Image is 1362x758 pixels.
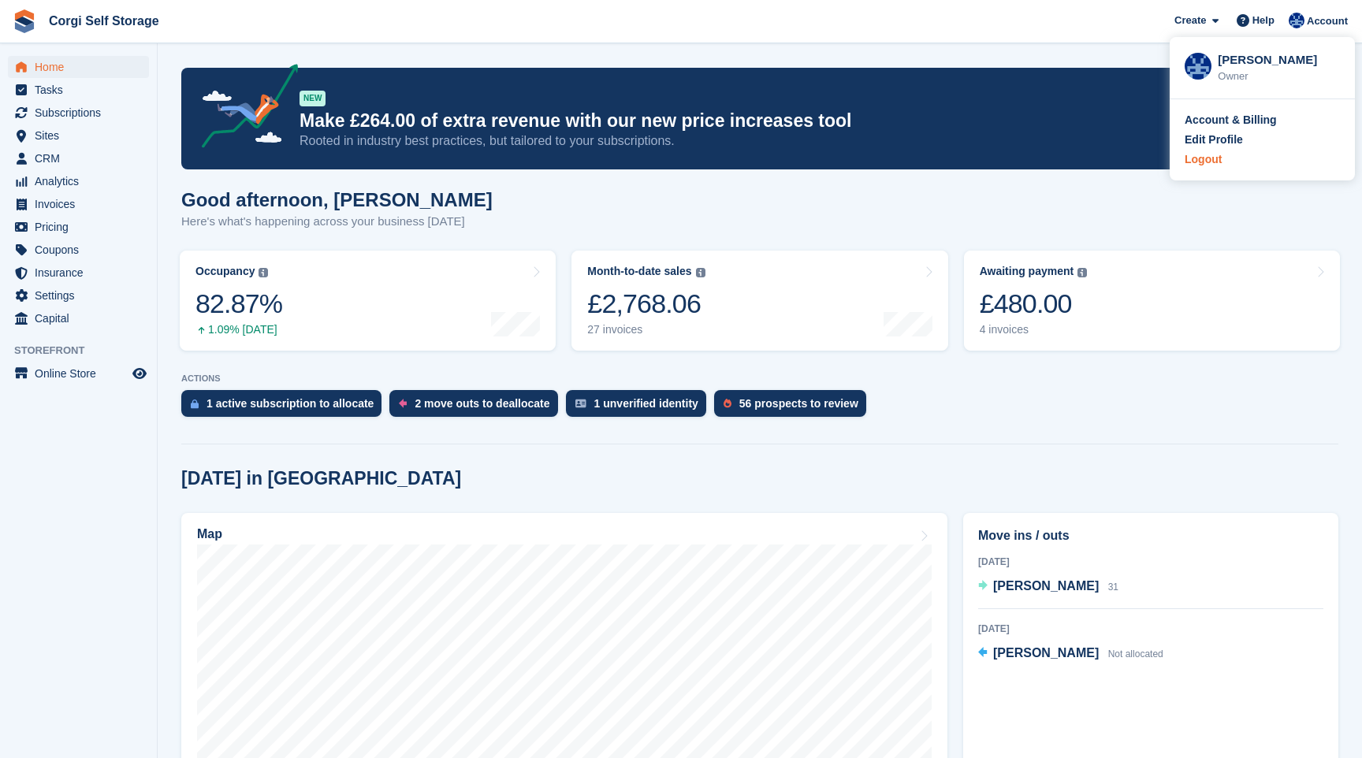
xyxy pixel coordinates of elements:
[300,132,1200,150] p: Rooted in industry best practices, but tailored to your subscriptions.
[1077,268,1087,277] img: icon-info-grey-7440780725fd019a000dd9b08b2336e03edf1995a4989e88bcd33f0948082b44.svg
[1185,151,1222,168] div: Logout
[8,124,149,147] a: menu
[1185,53,1211,80] img: Alan Cooper
[993,646,1099,660] span: [PERSON_NAME]
[978,555,1323,569] div: [DATE]
[130,364,149,383] a: Preview store
[35,56,129,78] span: Home
[197,527,222,541] h2: Map
[181,468,461,489] h2: [DATE] in [GEOGRAPHIC_DATA]
[300,91,326,106] div: NEW
[1108,582,1118,593] span: 31
[195,323,282,336] div: 1.09% [DATE]
[8,262,149,284] a: menu
[978,622,1323,636] div: [DATE]
[8,216,149,238] a: menu
[978,644,1163,664] a: [PERSON_NAME] Not allocated
[739,397,858,410] div: 56 prospects to review
[35,147,129,169] span: CRM
[13,9,36,33] img: stora-icon-8386f47178a22dfd0bd8f6a31ec36ba5ce8667c1dd55bd0f319d3a0aa187defe.svg
[8,362,149,385] a: menu
[8,193,149,215] a: menu
[1185,132,1340,148] a: Edit Profile
[980,323,1088,336] div: 4 invoices
[1218,51,1340,65] div: [PERSON_NAME]
[399,399,407,408] img: move_outs_to_deallocate_icon-f764333ba52eb49d3ac5e1228854f67142a1ed5810a6f6cc68b1a99e826820c5.svg
[587,323,705,336] div: 27 invoices
[35,102,129,124] span: Subscriptions
[1185,112,1277,128] div: Account & Billing
[35,124,129,147] span: Sites
[714,390,874,425] a: 56 prospects to review
[8,147,149,169] a: menu
[181,189,493,210] h1: Good afternoon, [PERSON_NAME]
[1108,648,1163,660] span: Not allocated
[35,216,129,238] span: Pricing
[35,239,129,261] span: Coupons
[35,307,129,329] span: Capital
[587,265,691,278] div: Month-to-date sales
[1185,151,1340,168] a: Logout
[1185,112,1340,128] a: Account & Billing
[696,268,705,277] img: icon-info-grey-7440780725fd019a000dd9b08b2336e03edf1995a4989e88bcd33f0948082b44.svg
[8,307,149,329] a: menu
[8,170,149,192] a: menu
[1289,13,1304,28] img: Alan Cooper
[43,8,166,34] a: Corgi Self Storage
[8,284,149,307] a: menu
[8,102,149,124] a: menu
[35,284,129,307] span: Settings
[978,577,1118,597] a: [PERSON_NAME] 31
[181,213,493,231] p: Here's what's happening across your business [DATE]
[571,251,947,351] a: Month-to-date sales £2,768.06 27 invoices
[181,373,1338,384] p: ACTIONS
[1307,13,1348,29] span: Account
[978,526,1323,545] h2: Move ins / outs
[724,399,731,408] img: prospect-51fa495bee0391a8d652442698ab0144808aea92771e9ea1ae160a38d050c398.svg
[195,288,282,320] div: 82.87%
[8,56,149,78] a: menu
[35,170,129,192] span: Analytics
[566,390,714,425] a: 1 unverified identity
[389,390,565,425] a: 2 move outs to deallocate
[207,397,374,410] div: 1 active subscription to allocate
[180,251,556,351] a: Occupancy 82.87% 1.09% [DATE]
[1185,132,1243,148] div: Edit Profile
[575,399,586,408] img: verify_identity-adf6edd0f0f0b5bbfe63781bf79b02c33cf7c696d77639b501bdc392416b5a36.svg
[35,79,129,101] span: Tasks
[8,79,149,101] a: menu
[14,343,157,359] span: Storefront
[259,268,268,277] img: icon-info-grey-7440780725fd019a000dd9b08b2336e03edf1995a4989e88bcd33f0948082b44.svg
[1218,69,1340,84] div: Owner
[993,579,1099,593] span: [PERSON_NAME]
[1252,13,1275,28] span: Help
[980,265,1074,278] div: Awaiting payment
[35,362,129,385] span: Online Store
[1174,13,1206,28] span: Create
[35,193,129,215] span: Invoices
[35,262,129,284] span: Insurance
[195,265,255,278] div: Occupancy
[181,390,389,425] a: 1 active subscription to allocate
[587,288,705,320] div: £2,768.06
[964,251,1340,351] a: Awaiting payment £480.00 4 invoices
[300,110,1200,132] p: Make £264.00 of extra revenue with our new price increases tool
[8,239,149,261] a: menu
[594,397,698,410] div: 1 unverified identity
[188,64,299,154] img: price-adjustments-announcement-icon-8257ccfd72463d97f412b2fc003d46551f7dbcb40ab6d574587a9cd5c0d94...
[191,399,199,409] img: active_subscription_to_allocate_icon-d502201f5373d7db506a760aba3b589e785aa758c864c3986d89f69b8ff3...
[415,397,549,410] div: 2 move outs to deallocate
[980,288,1088,320] div: £480.00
